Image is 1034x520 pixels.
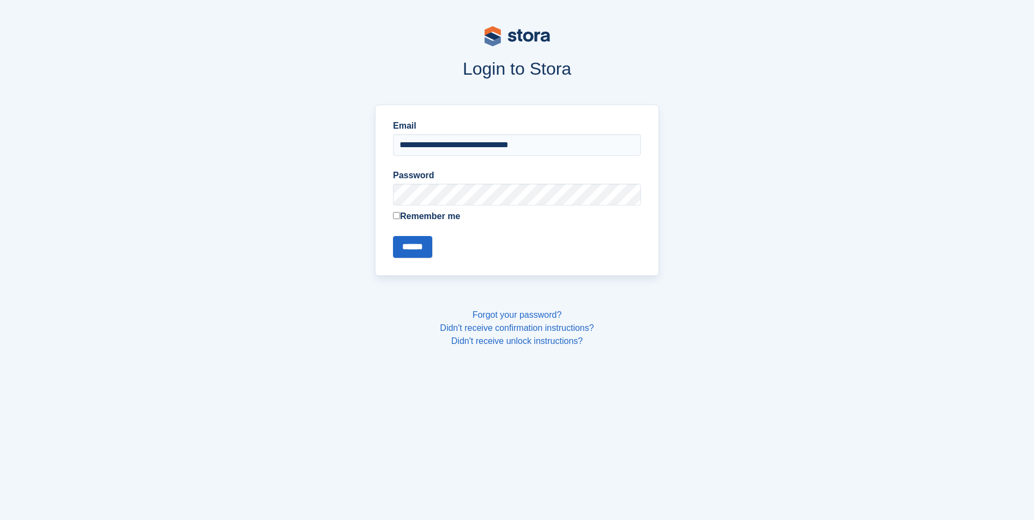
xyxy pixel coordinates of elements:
img: stora-logo-53a41332b3708ae10de48c4981b4e9114cc0af31d8433b30ea865607fb682f29.svg [485,26,550,46]
label: Email [393,119,641,132]
label: Remember me [393,210,641,223]
a: Didn't receive confirmation instructions? [440,323,594,332]
a: Forgot your password? [473,310,562,319]
label: Password [393,169,641,182]
h1: Login to Stora [167,59,867,78]
a: Didn't receive unlock instructions? [451,336,583,346]
input: Remember me [393,212,400,219]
